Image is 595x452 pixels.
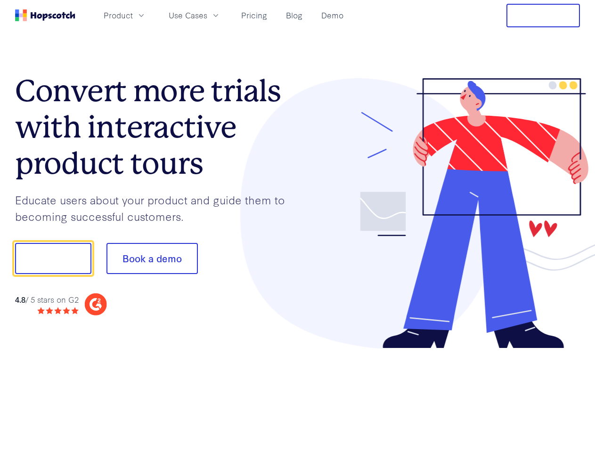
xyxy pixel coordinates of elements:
button: Product [98,8,152,23]
a: Home [15,9,75,21]
strong: 4.8 [15,294,25,305]
h1: Convert more trials with interactive product tours [15,73,298,181]
a: Blog [282,8,306,23]
button: Free Trial [506,4,580,27]
a: Pricing [237,8,271,23]
span: Use Cases [169,9,207,21]
button: Book a demo [106,243,198,274]
span: Product [104,9,133,21]
p: Educate users about your product and guide them to becoming successful customers. [15,192,298,224]
button: Show me! [15,243,91,274]
button: Use Cases [163,8,226,23]
a: Demo [318,8,347,23]
div: / 5 stars on G2 [15,294,79,306]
